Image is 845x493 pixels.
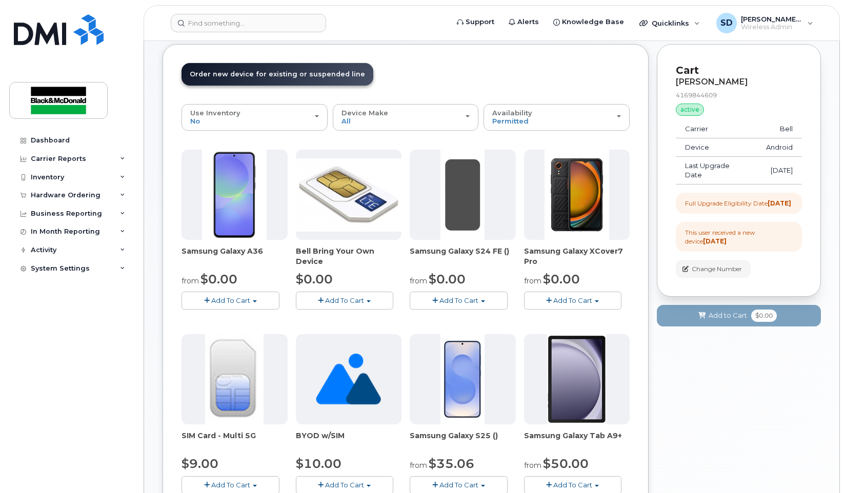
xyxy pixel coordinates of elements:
strong: [DATE] [703,237,727,245]
div: Samsung Galaxy S24 FE () [410,246,516,266]
td: Last Upgrade Date [676,157,757,184]
td: Android [757,138,802,157]
a: Knowledge Base [546,12,631,32]
button: Add To Cart [296,292,394,310]
small: from [182,276,199,285]
span: Add To Cart [325,296,364,304]
img: phone23884.JPG [547,334,606,424]
span: Add To Cart [553,296,592,304]
img: 00D627D4-43E9-49B7-A367-2C99342E128C.jpg [205,334,264,424]
span: Availability [492,109,532,117]
td: [DATE] [757,157,802,184]
span: [PERSON_NAME] D'[PERSON_NAME] [741,15,802,23]
small: from [410,276,427,285]
div: Samsung Galaxy S25 () [410,430,516,451]
span: $9.00 [182,456,218,471]
div: [PERSON_NAME] [676,77,802,87]
span: Knowledge Base [562,17,624,27]
span: SD [720,17,733,29]
span: Order new device for existing or suspended line [190,70,365,78]
small: from [524,276,541,285]
div: Bell Bring Your Own Device [296,246,402,266]
button: Add To Cart [524,292,622,310]
span: $0.00 [751,310,777,322]
button: Add to Cart $0.00 [657,305,821,326]
span: Alerts [517,17,539,27]
img: phone23975.JPG [440,150,485,240]
img: phone23274.JPG [296,158,402,232]
span: Support [466,17,494,27]
div: 4169844609 [676,91,802,99]
div: BYOD w/SIM [296,430,402,451]
span: $35.06 [429,456,474,471]
span: $0.00 [296,272,333,286]
button: Use Inventory No [182,104,328,131]
small: from [524,461,541,470]
img: phone23879.JPG [545,150,609,240]
div: This user received a new device [685,228,793,245]
div: Samsung Galaxy Tab A9+ [524,430,630,451]
td: Device [676,138,757,157]
input: Find something... [171,14,326,32]
button: Change Number [676,260,751,278]
strong: [DATE] [768,199,791,207]
div: active [676,104,704,116]
span: $50.00 [543,456,589,471]
span: Wireless Admin [741,23,802,31]
span: Add To Cart [439,296,478,304]
span: $0.00 [429,272,466,286]
div: SIM Card - Multi 5G [182,430,288,451]
span: Add to Cart [709,311,747,320]
span: Quicklinks [652,19,689,27]
span: $0.00 [200,272,237,286]
span: Device Make [341,109,388,117]
img: no_image_found-2caef05468ed5679b831cfe6fc140e25e0c280774317ffc20a367ab7fd17291e.png [316,334,381,424]
span: Add To Cart [325,481,364,489]
span: No [190,117,200,125]
span: Use Inventory [190,109,240,117]
span: Permitted [492,117,529,125]
td: Bell [757,120,802,138]
div: Samsung Galaxy XCover7 Pro [524,246,630,266]
span: Add To Cart [439,481,478,489]
p: Cart [676,63,802,78]
td: Carrier [676,120,757,138]
button: Add To Cart [182,292,279,310]
span: Add To Cart [211,481,250,489]
a: Alerts [501,12,546,32]
img: phone23886.JPG [202,150,267,240]
button: Device Make All [333,104,479,131]
span: $0.00 [543,272,580,286]
div: Quicklinks [632,13,707,33]
span: Add To Cart [553,481,592,489]
small: from [410,461,427,470]
div: Silvana D'Andrea [709,13,820,33]
button: Availability Permitted [484,104,630,131]
span: $10.00 [296,456,341,471]
img: phone23817.JPG [440,334,485,424]
span: Add To Cart [211,296,250,304]
div: Full Upgrade Eligibility Date [685,199,791,208]
span: All [341,117,351,125]
span: Change Number [692,264,742,274]
div: Samsung Galaxy A36 [182,246,288,266]
a: Support [450,12,501,32]
button: Add To Cart [410,292,508,310]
